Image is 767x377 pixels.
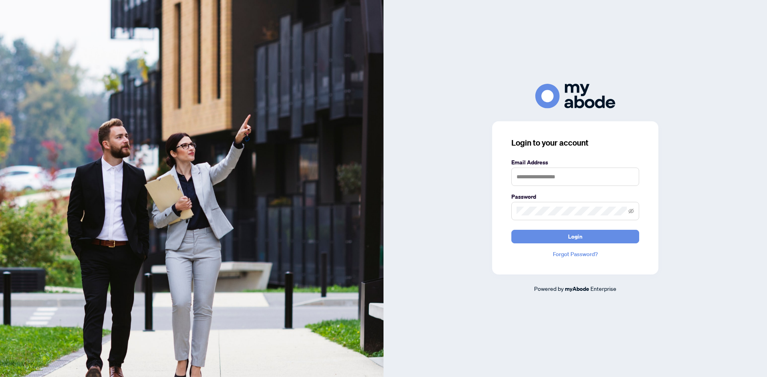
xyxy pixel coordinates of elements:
label: Email Address [511,158,639,167]
span: Enterprise [590,285,616,292]
img: ma-logo [535,84,615,108]
a: myAbode [565,284,589,293]
span: Login [568,230,582,243]
h3: Login to your account [511,137,639,148]
button: Login [511,230,639,243]
label: Password [511,192,639,201]
a: Forgot Password? [511,250,639,259]
span: eye-invisible [628,208,634,214]
span: Powered by [534,285,564,292]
